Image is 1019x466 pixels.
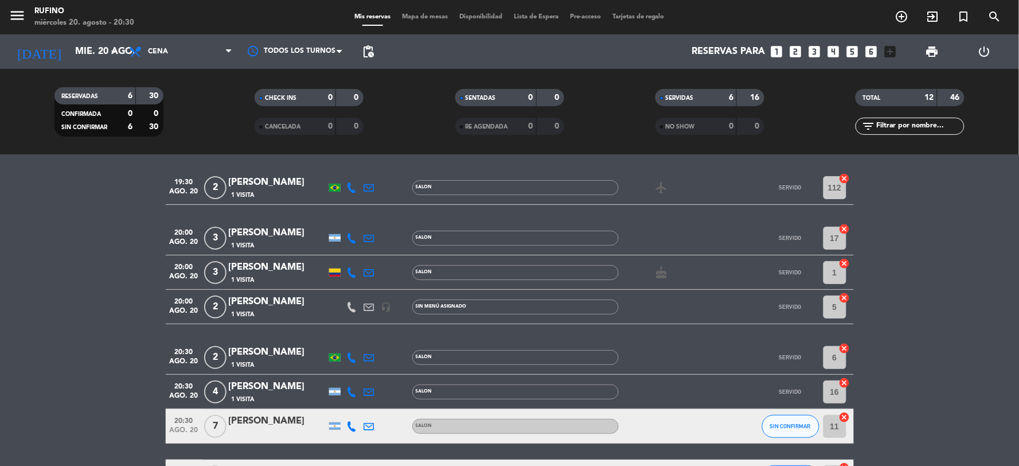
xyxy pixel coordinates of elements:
[958,34,1010,69] div: LOG OUT
[107,45,120,59] i: arrow_drop_down
[148,48,168,56] span: Cena
[466,124,508,130] span: RE AGENDADA
[770,423,811,429] span: SIN CONFIRMAR
[839,292,850,304] i: cancel
[170,225,198,238] span: 20:00
[128,92,132,100] strong: 6
[454,14,508,20] span: Disponibilidad
[925,94,934,102] strong: 12
[416,355,432,359] span: SALON
[883,44,898,59] i: add_box
[416,235,432,240] span: SALON
[265,95,296,101] span: CHECK INS
[170,307,198,320] span: ago. 20
[170,392,198,405] span: ago. 20
[788,44,803,59] i: looks_two
[204,176,227,199] span: 2
[729,122,733,130] strong: 0
[779,184,802,191] span: SERVIDO
[229,226,326,240] div: [PERSON_NAME]
[895,10,909,24] i: add_circle_outline
[128,110,132,118] strong: 0
[265,124,300,130] span: CANCELADA
[839,411,850,423] i: cancel
[564,14,607,20] span: Pre-acceso
[762,346,819,369] button: SERVIDO
[328,122,333,130] strong: 0
[770,44,784,59] i: looks_one
[229,175,326,190] div: [PERSON_NAME]
[416,424,432,428] span: SALON
[396,14,454,20] span: Mapa de mesas
[779,235,802,241] span: SERVIDO
[555,94,561,102] strong: 0
[154,110,161,118] strong: 0
[845,44,860,59] i: looks_5
[666,124,695,130] span: NO SHOW
[607,14,670,20] span: Tarjetas de regalo
[957,10,971,24] i: turned_in_not
[34,17,134,29] div: miércoles 20. agosto - 20:30
[354,94,361,102] strong: 0
[204,415,227,438] span: 7
[170,259,198,273] span: 20:00
[762,415,819,438] button: SIN CONFIRMAR
[229,379,326,394] div: [PERSON_NAME]
[416,389,432,394] span: SALON
[839,223,850,235] i: cancel
[232,395,255,404] span: 1 Visita
[229,414,326,429] div: [PERSON_NAME]
[977,45,991,59] i: power_settings_new
[762,176,819,199] button: SERVIDO
[416,304,467,309] span: Sin menú asignado
[170,294,198,307] span: 20:00
[170,273,198,286] span: ago. 20
[655,266,669,279] i: cake
[354,122,361,130] strong: 0
[555,122,561,130] strong: 0
[170,188,198,201] span: ago. 20
[149,123,161,131] strong: 30
[34,6,134,17] div: Rufino
[232,360,255,370] span: 1 Visita
[204,296,227,319] span: 2
[779,354,802,360] span: SERVIDO
[149,92,161,100] strong: 30
[729,94,733,102] strong: 6
[9,7,26,28] button: menu
[862,95,880,101] span: TOTAL
[170,379,198,392] span: 20:30
[229,260,326,275] div: [PERSON_NAME]
[9,39,69,64] i: [DATE]
[170,413,198,426] span: 20:30
[61,94,98,99] span: RESERVADAS
[170,426,198,440] span: ago. 20
[128,123,132,131] strong: 6
[204,261,227,284] span: 3
[951,94,962,102] strong: 46
[692,46,766,57] span: Reservas para
[762,380,819,403] button: SERVIDO
[508,14,564,20] span: Lista de Espera
[875,120,964,133] input: Filtrar por nombre...
[839,173,850,184] i: cancel
[232,191,255,200] span: 1 Visita
[779,304,802,310] span: SERVIDO
[204,380,227,403] span: 4
[229,294,326,309] div: [PERSON_NAME]
[361,45,375,59] span: pending_actions
[666,95,694,101] span: SERVIDAS
[779,269,802,275] span: SERVIDO
[762,227,819,250] button: SERVIDO
[232,241,255,250] span: 1 Visita
[864,44,879,59] i: looks_6
[988,10,1002,24] i: search
[529,122,533,130] strong: 0
[466,95,496,101] span: SENTADAS
[839,343,850,354] i: cancel
[170,174,198,188] span: 19:30
[204,227,227,250] span: 3
[229,345,326,360] div: [PERSON_NAME]
[839,377,850,389] i: cancel
[349,14,396,20] span: Mis reservas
